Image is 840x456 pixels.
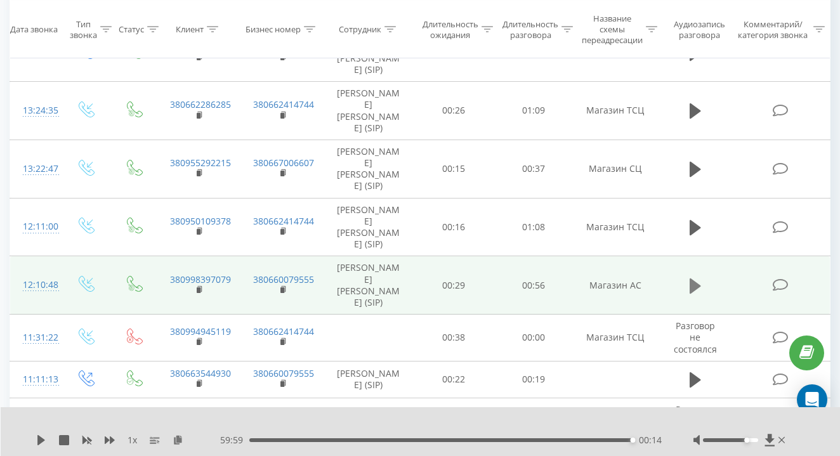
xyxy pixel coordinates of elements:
td: Магазин ТСЦ [574,315,657,362]
span: Разговор не состоялся [674,320,717,355]
a: 380662286285 [170,98,231,110]
div: Клиент [176,24,204,35]
div: Open Intercom Messenger [797,384,827,415]
a: 380663544930 [170,367,231,379]
td: 01:08 [494,198,574,256]
td: Магазин ТСЦ [574,82,657,140]
td: Магазин ТСЦ [574,198,657,256]
div: Длительность разговора [502,18,558,40]
div: 13:22:47 [23,157,48,181]
a: 380662414744 [253,325,314,337]
td: [PERSON_NAME] [PERSON_NAME] (SIP) [324,198,413,256]
td: [PERSON_NAME] (SIP) [324,361,413,398]
td: 00:00 [494,315,574,362]
a: 380660079555 [253,273,314,285]
td: 00:19 [494,361,574,398]
td: 00:29 [414,256,494,315]
td: 00:37 [494,140,574,198]
div: 11:11:13 [23,367,48,392]
td: Магазин СЦ [574,140,657,198]
td: 00:56 [494,256,574,315]
td: Магазин АС [574,256,657,315]
td: 01:09 [494,82,574,140]
span: 59:59 [220,434,249,446]
a: 380955292215 [170,157,231,169]
div: Длительность ожидания [423,18,478,40]
span: 1 x [128,434,137,446]
td: 00:00 [494,398,574,445]
td: Магазин ТСЦ [574,398,657,445]
a: 380662414744 [253,98,314,110]
div: Название схемы переадресации [582,13,643,46]
div: Бизнес номер [246,24,301,35]
span: Разговор не состоялся [674,403,717,438]
td: 00:26 [414,82,494,140]
td: [PERSON_NAME] [PERSON_NAME] (SIP) [324,256,413,315]
td: 00:16 [414,198,494,256]
div: Дата звонка [10,24,58,35]
td: [PERSON_NAME] [PERSON_NAME] (SIP) [324,82,413,140]
div: Accessibility label [744,438,749,443]
div: Тип звонка [70,18,97,40]
div: Сотрудник [339,24,381,35]
td: 00:38 [414,315,494,362]
td: [PERSON_NAME] [PERSON_NAME] (SIP) [324,140,413,198]
div: Статус [119,24,144,35]
td: 00:15 [414,140,494,198]
a: 380660079555 [253,367,314,379]
a: 380667006607 [253,157,314,169]
td: 00:39 [414,398,494,445]
a: 380662414744 [253,215,314,227]
div: Комментарий/категория звонка [736,18,810,40]
div: Accessibility label [630,438,635,443]
a: 380998397079 [170,273,231,285]
div: 12:10:48 [23,273,48,297]
div: Аудиозапись разговора [669,18,731,40]
div: 13:24:35 [23,98,48,123]
div: 11:31:22 [23,325,48,350]
span: 00:14 [639,434,662,446]
a: 380994945119 [170,325,231,337]
td: 00:22 [414,361,494,398]
div: 12:11:00 [23,214,48,239]
a: 380950109378 [170,215,231,227]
